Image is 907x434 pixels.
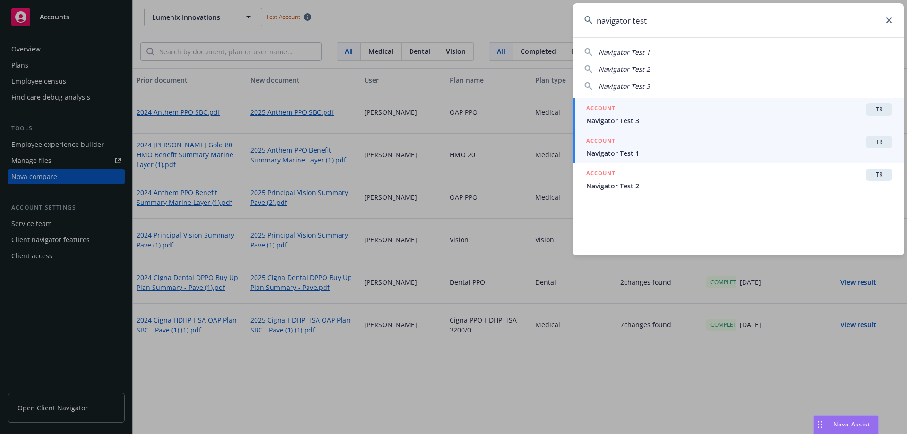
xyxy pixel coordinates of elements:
h5: ACCOUNT [586,103,615,115]
span: Navigator Test 3 [599,82,650,91]
a: ACCOUNTTRNavigator Test 1 [573,131,904,163]
span: Navigator Test 2 [599,65,650,74]
span: TR [870,170,889,179]
span: Navigator Test 1 [599,48,650,57]
span: Navigator Test 3 [586,116,892,126]
span: Navigator Test 1 [586,148,892,158]
span: Navigator Test 2 [586,181,892,191]
input: Search... [573,3,904,37]
a: ACCOUNTTRNavigator Test 3 [573,98,904,131]
h5: ACCOUNT [586,136,615,147]
button: Nova Assist [813,415,879,434]
span: Nova Assist [833,420,871,428]
h5: ACCOUNT [586,169,615,180]
a: ACCOUNTTRNavigator Test 2 [573,163,904,196]
span: TR [870,138,889,146]
div: Drag to move [814,416,826,434]
span: TR [870,105,889,114]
